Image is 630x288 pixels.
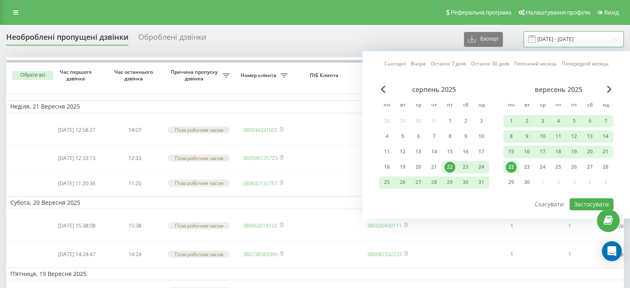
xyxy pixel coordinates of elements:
[553,116,564,126] div: 4
[384,60,406,68] a: Сьогодні
[552,99,565,112] abbr: четвер
[562,60,608,68] a: Попередній місяць
[444,131,455,142] div: 8
[600,162,611,172] div: 28
[381,146,392,157] div: 11
[483,242,541,266] td: 1
[584,146,595,157] div: 20
[429,146,439,157] div: 14
[566,145,582,158] div: пт 19 вер 2025 р.
[395,145,410,158] div: вт 12 серп 2025 р.
[426,130,442,143] div: чт 7 серп 2025 р.
[526,9,590,16] span: Налаштування профілю
[473,161,489,173] div: нд 24 серп 2025 р.
[168,222,230,229] div: Поза робочим часом
[566,161,582,173] div: пт 26 вер 2025 р.
[503,145,519,158] div: пн 15 вер 2025 р.
[379,85,489,94] div: серпень 2025
[410,161,426,173] div: ср 20 серп 2025 р.
[299,72,351,79] span: ПІБ Клієнта
[600,146,611,157] div: 21
[168,179,230,186] div: Поза робочим часом
[600,131,611,142] div: 14
[458,145,473,158] div: сб 16 серп 2025 р.
[381,177,392,188] div: 25
[442,130,458,143] div: пт 8 серп 2025 р.
[442,145,458,158] div: пт 15 серп 2025 р.
[138,33,206,46] div: Оброблені дзвінки
[444,99,456,112] abbr: п’ятниця
[506,162,517,172] div: 22
[519,115,535,127] div: вт 2 вер 2025 р.
[537,131,548,142] div: 10
[582,130,598,143] div: сб 13 вер 2025 р.
[473,145,489,158] div: нд 17 серп 2025 р.
[598,115,613,127] div: нд 7 вер 2025 р.
[458,176,473,189] div: сб 30 серп 2025 р.
[535,145,550,158] div: ср 17 вер 2025 р.
[48,242,106,266] td: [DATE] 14:24:47
[106,172,164,195] td: 11:20
[553,146,564,157] div: 18
[550,145,566,158] div: чт 18 вер 2025 р.
[464,32,503,47] button: Експорт
[243,126,278,133] a: 380936331502
[503,161,519,173] div: пн 22 вер 2025 р.
[395,130,410,143] div: вт 5 серп 2025 р.
[451,9,512,16] span: Реферальна програма
[607,85,612,93] span: Next Month
[598,130,613,143] div: нд 14 вер 2025 р.
[381,99,393,112] abbr: понеділок
[476,177,487,188] div: 31
[569,116,579,126] div: 5
[584,99,596,112] abbr: субота
[536,99,549,112] abbr: середа
[473,115,489,127] div: нд 3 серп 2025 р.
[553,131,564,142] div: 11
[535,130,550,143] div: ср 10 вер 2025 р.
[503,85,613,94] div: вересень 2025
[367,222,402,229] a: 380500430111
[537,162,548,172] div: 24
[54,69,99,82] span: Час першого дзвінка
[521,116,532,126] div: 2
[458,161,473,173] div: сб 23 серп 2025 р.
[519,161,535,173] div: вт 23 вер 2025 р.
[168,155,230,162] div: Поза робочим часом
[598,161,613,173] div: нд 28 вер 2025 р.
[106,211,164,241] td: 15:38
[584,162,595,172] div: 27
[553,162,564,172] div: 25
[459,99,472,112] abbr: субота
[381,162,392,172] div: 18
[458,115,473,127] div: сб 2 серп 2025 р.
[396,99,409,112] abbr: вівторок
[48,115,106,145] td: [DATE] 12:58:27
[238,72,280,79] span: Номер клієнта
[537,116,548,126] div: 3
[106,242,164,266] td: 14:24
[243,250,278,258] a: 380738583396
[530,198,568,210] button: Скасувати
[476,162,487,172] div: 24
[503,130,519,143] div: пн 8 вер 2025 р.
[506,116,517,126] div: 1
[566,130,582,143] div: пт 12 вер 2025 р.
[460,116,471,126] div: 2
[602,241,622,261] div: Open Intercom Messenger
[600,116,611,126] div: 7
[442,176,458,189] div: пт 29 серп 2025 р.
[582,145,598,158] div: сб 20 вер 2025 р.
[519,145,535,158] div: вт 16 вер 2025 р.
[570,198,613,210] button: Застосувати
[505,99,517,112] abbr: понеділок
[243,179,278,187] a: 380632137757
[395,176,410,189] div: вт 26 серп 2025 р.
[599,99,612,112] abbr: неділя
[48,147,106,170] td: [DATE] 12:33:13
[410,130,426,143] div: ср 6 серп 2025 р.
[367,250,402,258] a: 380682332233
[379,145,395,158] div: пн 11 серп 2025 р.
[476,146,487,157] div: 17
[569,162,579,172] div: 26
